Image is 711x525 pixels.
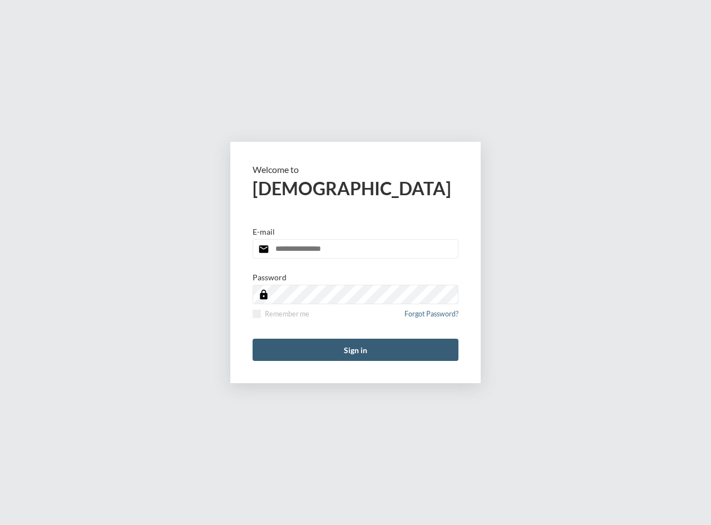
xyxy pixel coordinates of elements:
[253,273,287,282] p: Password
[253,310,309,318] label: Remember me
[404,310,458,325] a: Forgot Password?
[253,164,458,175] p: Welcome to
[253,227,275,236] p: E-mail
[253,177,458,199] h2: [DEMOGRAPHIC_DATA]
[253,339,458,361] button: Sign in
